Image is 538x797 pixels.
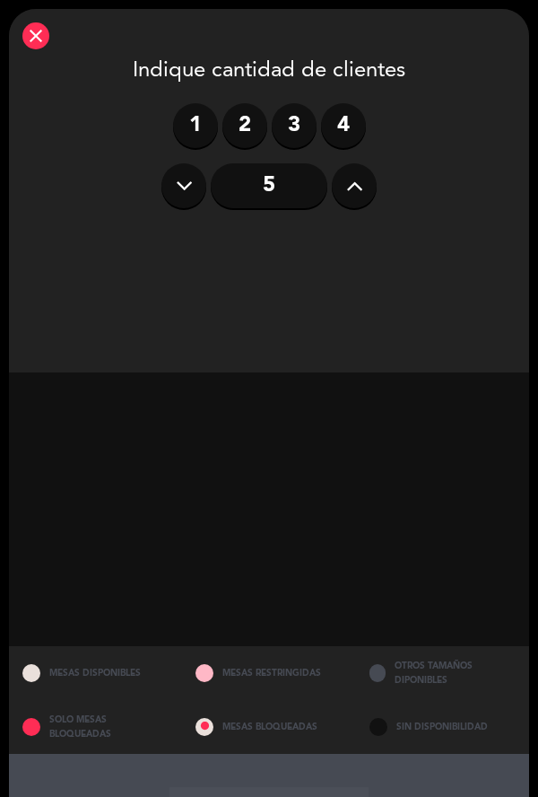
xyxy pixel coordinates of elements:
[9,646,182,700] div: MESAS DISPONIBLES
[222,103,267,148] label: 2
[321,103,366,148] label: 4
[22,54,516,90] div: Indique cantidad de clientes
[356,646,529,700] div: OTROS TAMAÑOS DIPONIBLES
[272,103,317,148] label: 3
[9,700,182,754] div: SOLO MESAS BLOQUEADAS
[173,103,218,148] label: 1
[356,700,529,754] div: SIN DISPONIBILIDAD
[25,25,47,47] i: close
[182,646,355,700] div: MESAS RESTRINGIDAS
[182,700,355,754] div: MESAS BLOQUEADAS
